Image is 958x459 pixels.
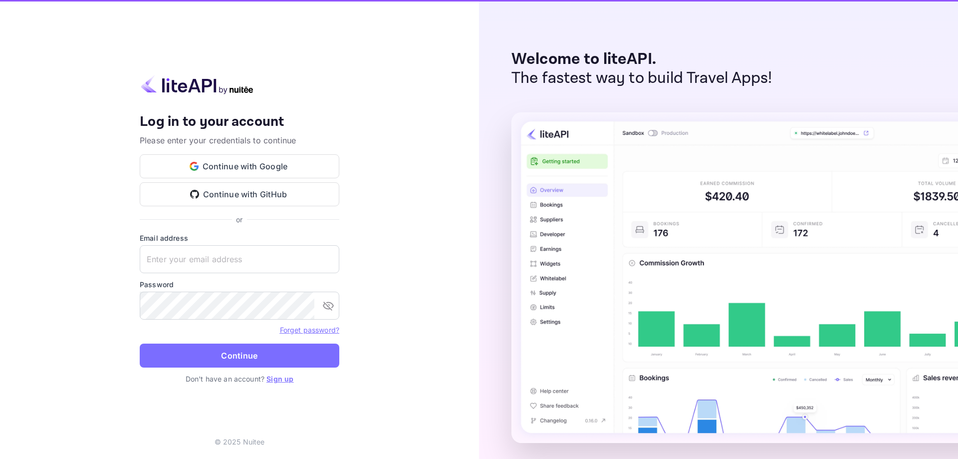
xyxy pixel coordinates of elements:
[318,296,338,316] button: toggle password visibility
[511,69,772,88] p: The fastest way to build Travel Apps!
[140,279,339,290] label: Password
[140,374,339,384] p: Don't have an account?
[140,134,339,146] p: Please enter your credentials to continue
[140,182,339,206] button: Continue with GitHub
[280,326,339,334] a: Forget password?
[266,375,293,383] a: Sign up
[140,113,339,131] h4: Log in to your account
[140,245,339,273] input: Enter your email address
[236,214,242,225] p: or
[140,344,339,368] button: Continue
[140,75,254,94] img: liteapi
[280,325,339,335] a: Forget password?
[140,154,339,178] button: Continue with Google
[511,50,772,69] p: Welcome to liteAPI.
[215,437,265,447] p: © 2025 Nuitee
[140,233,339,243] label: Email address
